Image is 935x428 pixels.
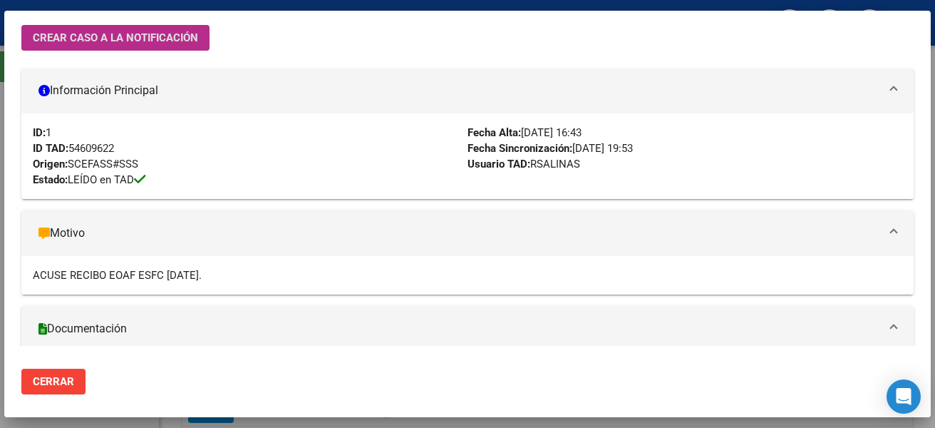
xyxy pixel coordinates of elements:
[21,369,86,394] button: Cerrar
[38,82,879,99] mat-panel-title: Información Principal
[33,142,114,155] span: 54609622
[38,320,879,337] mat-panel-title: Documentación
[33,173,68,186] strong: Estado:
[33,158,68,170] strong: Origen:
[33,158,138,170] span: SCEFASS#SSS
[33,142,68,155] strong: ID TAD:
[33,375,74,388] span: Cerrar
[21,306,914,352] mat-expansion-panel-header: Documentación
[21,256,914,295] div: Motivo
[467,158,530,170] strong: Usuario TAD:
[33,126,51,139] span: 1
[887,379,921,414] div: Open Intercom Messenger
[33,267,902,283] div: ACUSE RECIBO EOAF ESFC [DATE].
[33,31,198,44] span: CREAR CASO A LA NOTIFICACIÓN
[21,25,210,51] button: CREAR CASO A LA NOTIFICACIÓN
[467,142,572,155] strong: Fecha Sincronización:
[21,68,914,113] mat-expansion-panel-header: Información Principal
[21,210,914,256] mat-expansion-panel-header: Motivo
[467,126,521,139] strong: Fecha Alta:
[38,225,879,242] mat-panel-title: Motivo
[68,173,145,186] span: LEÍDO en TAD
[467,158,580,170] span: RSALINAS
[33,126,46,139] strong: ID:
[21,113,914,199] div: Información Principal
[467,126,582,139] span: [DATE] 16:43
[467,142,633,155] span: [DATE] 19:53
